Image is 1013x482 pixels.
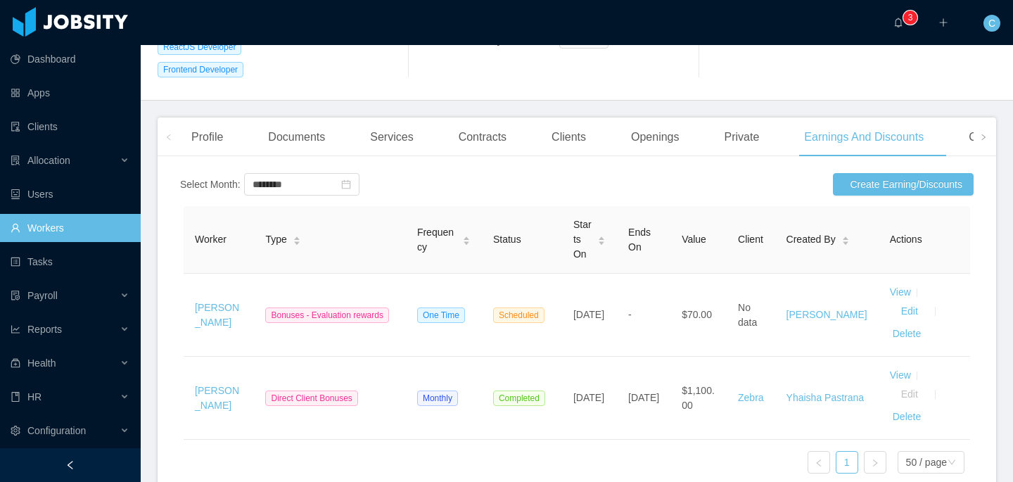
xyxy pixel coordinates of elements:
[27,391,42,402] span: HR
[27,155,70,166] span: Allocation
[11,45,129,73] a: icon: pie-chartDashboard
[890,286,911,298] a: View
[573,217,592,262] span: Starts On
[682,385,715,411] span: $1,100.00
[11,113,129,141] a: icon: auditClients
[713,118,771,157] div: Private
[493,234,521,245] span: Status
[540,118,597,157] div: Clients
[738,302,757,328] span: No data
[293,234,301,244] div: Sort
[682,309,712,320] span: $70.00
[808,451,830,474] li: Previous Page
[195,385,239,411] a: [PERSON_NAME]
[980,134,987,141] i: icon: right
[11,214,129,242] a: icon: userWorkers
[27,357,56,369] span: Health
[158,39,241,55] span: ReactJS Developer
[890,300,929,322] button: Edit
[493,307,544,323] span: Scheduled
[988,15,995,32] span: C
[462,240,470,244] i: icon: caret-down
[598,234,606,239] i: icon: caret-up
[620,118,691,157] div: Openings
[738,392,764,403] a: Zebra
[417,391,458,406] span: Monthly
[11,180,129,208] a: icon: robotUsers
[11,426,20,436] i: icon: setting
[11,156,20,165] i: icon: solution
[786,232,836,247] span: Created By
[890,234,922,245] span: Actions
[11,291,20,300] i: icon: file-protect
[11,248,129,276] a: icon: profileTasks
[195,234,227,245] span: Worker
[11,324,20,334] i: icon: line-chart
[165,134,172,141] i: icon: left
[890,405,924,428] button: Delete
[27,324,62,335] span: Reports
[265,391,357,406] span: Direct Client Bonuses
[11,358,20,368] i: icon: medicine-box
[257,118,336,157] div: Documents
[11,79,129,107] a: icon: appstoreApps
[833,173,974,196] button: icon: [object Object]Create Earning/Discounts
[893,18,903,27] i: icon: bell
[864,451,886,474] li: Next Page
[871,459,879,467] i: icon: right
[573,392,604,403] span: [DATE]
[11,392,20,402] i: icon: book
[738,234,763,245] span: Client
[180,177,241,192] div: Select Month:
[359,118,424,157] div: Services
[841,240,849,244] i: icon: caret-down
[573,309,604,320] span: [DATE]
[906,452,947,473] div: 50 / page
[27,290,58,301] span: Payroll
[462,234,471,244] div: Sort
[462,234,470,239] i: icon: caret-up
[890,383,929,405] button: Edit
[793,118,935,157] div: Earnings And Discounts
[195,302,239,328] a: [PERSON_NAME]
[598,240,606,244] i: icon: caret-down
[841,234,849,239] i: icon: caret-up
[265,307,388,323] span: Bonuses - Evaluation rewards
[27,425,86,436] span: Configuration
[628,309,632,320] span: -
[938,18,948,27] i: icon: plus
[293,234,300,239] i: icon: caret-up
[836,452,858,473] a: 1
[786,309,867,320] a: [PERSON_NAME]
[890,322,924,345] button: Delete
[948,458,956,468] i: icon: down
[158,62,243,77] span: Frontend Developer
[180,118,234,157] div: Profile
[841,234,850,244] div: Sort
[903,11,917,25] sup: 3
[815,459,823,467] i: icon: left
[786,392,865,403] a: Yhaisha Pastrana
[293,240,300,244] i: icon: caret-down
[417,307,465,323] span: One Time
[836,451,858,474] li: 1
[341,179,351,189] i: icon: calendar
[447,118,518,157] div: Contracts
[682,234,706,245] span: Value
[890,369,911,381] a: View
[417,225,457,255] span: Frequency
[597,234,606,244] div: Sort
[908,11,913,25] p: 3
[628,227,651,253] span: Ends On
[493,391,545,406] span: Completed
[265,232,286,247] span: Type
[628,392,659,403] span: [DATE]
